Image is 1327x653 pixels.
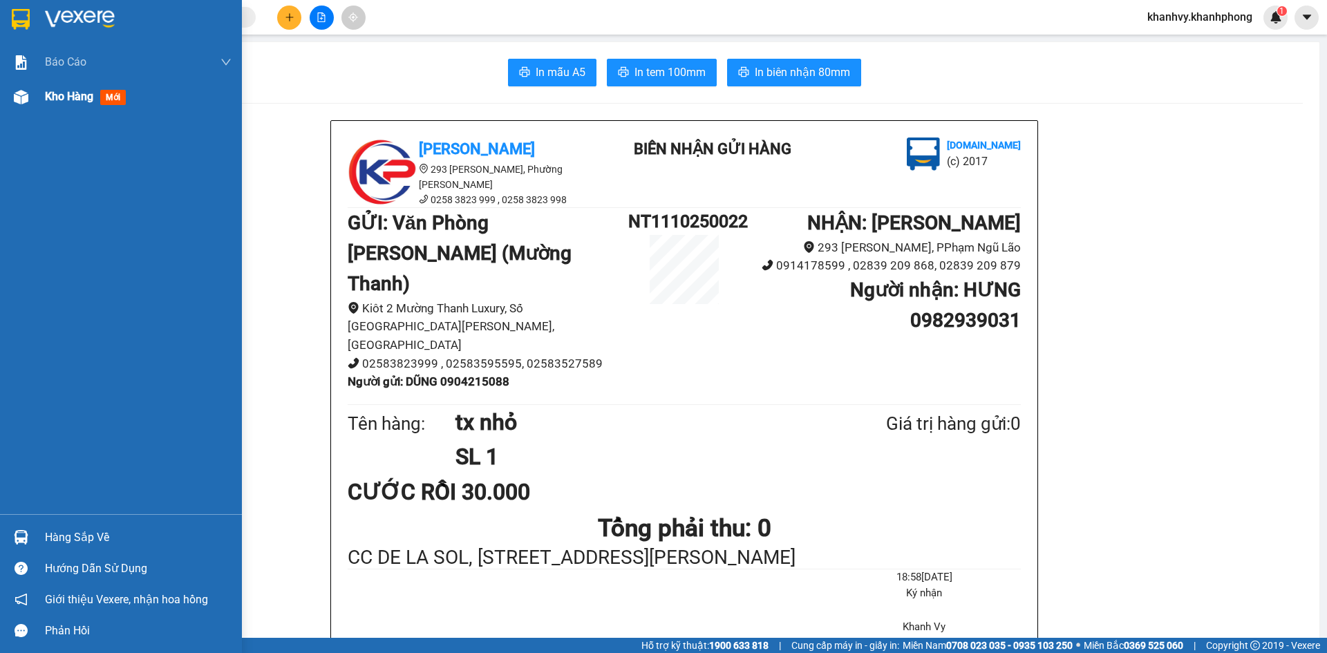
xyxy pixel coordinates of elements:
[348,162,596,192] li: 293 [PERSON_NAME], Phường [PERSON_NAME]
[348,138,417,207] img: logo.jpg
[903,638,1073,653] span: Miền Nam
[277,6,301,30] button: plus
[607,59,717,86] button: printerIn tem 100mm
[947,140,1021,151] b: [DOMAIN_NAME]
[947,153,1021,170] li: (c) 2017
[419,164,429,173] span: environment
[1279,6,1284,16] span: 1
[1270,11,1282,23] img: icon-new-feature
[1250,641,1260,650] span: copyright
[727,59,861,86] button: printerIn biên nhận 80mm
[755,64,850,81] span: In biên nhận 80mm
[946,640,1073,651] strong: 0708 023 035 - 0935 103 250
[1124,640,1183,651] strong: 0369 525 060
[740,238,1021,257] li: 293 [PERSON_NAME], PPhạm Ngũ Lão
[45,90,93,103] span: Kho hàng
[709,640,769,651] strong: 1900 633 818
[628,208,740,235] h1: NT1110250022
[641,638,769,653] span: Hỗ trợ kỹ thuật:
[819,410,1021,438] div: Giá trị hàng gửi: 0
[341,6,366,30] button: aim
[348,354,628,373] li: 02583823999 , 02583595595, 02583527589
[348,410,455,438] div: Tên hàng:
[14,55,28,70] img: solution-icon
[762,259,773,271] span: phone
[1076,643,1080,648] span: ⚪️
[828,619,1021,636] li: Khanh Vy
[850,278,1021,332] b: Người nhận : HƯNG 0982939031
[1194,638,1196,653] span: |
[348,547,1021,569] div: CC DE LA SOL, [STREET_ADDRESS][PERSON_NAME]
[95,59,184,74] li: VP [PERSON_NAME]
[220,57,232,68] span: down
[508,59,596,86] button: printerIn mẫu A5
[14,90,28,104] img: warehouse-icon
[791,638,899,653] span: Cung cấp máy in - giấy in:
[7,59,95,104] li: VP Văn Phòng [PERSON_NAME] (Mường Thanh)
[1301,11,1313,23] span: caret-down
[15,624,28,637] span: message
[618,66,629,79] span: printer
[12,9,30,30] img: logo-vxr
[634,140,791,158] b: BIÊN NHẬN GỬI HÀNG
[100,90,126,105] span: mới
[95,77,105,86] span: environment
[45,558,232,579] div: Hướng dẫn sử dụng
[317,12,326,22] span: file-add
[348,302,359,314] span: environment
[7,7,55,55] img: logo.jpg
[348,299,628,354] li: Kiôt 2 Mường Thanh Luxury, Số [GEOGRAPHIC_DATA][PERSON_NAME], [GEOGRAPHIC_DATA]
[536,64,585,81] span: In mẫu A5
[45,53,86,70] span: Báo cáo
[285,12,294,22] span: plus
[419,194,429,204] span: phone
[907,138,940,171] img: logo.jpg
[803,241,815,253] span: environment
[348,375,509,388] b: Người gửi : DŨNG 0904215088
[45,621,232,641] div: Phản hồi
[828,585,1021,602] li: Ký nhận
[1277,6,1287,16] sup: 1
[1136,8,1263,26] span: khanhvy.khanhphong
[348,12,358,22] span: aim
[7,7,200,33] li: [PERSON_NAME]
[310,6,334,30] button: file-add
[14,530,28,545] img: warehouse-icon
[348,475,570,509] div: CƯỚC RỒI 30.000
[15,562,28,575] span: question-circle
[95,76,171,117] b: 293 [PERSON_NAME], PPhạm Ngũ Lão
[348,192,596,207] li: 0258 3823 999 , 0258 3823 998
[348,509,1021,547] h1: Tổng phải thu: 0
[348,211,572,295] b: GỬI : Văn Phòng [PERSON_NAME] (Mường Thanh)
[45,591,208,608] span: Giới thiệu Vexere, nhận hoa hồng
[348,357,359,369] span: phone
[634,64,706,81] span: In tem 100mm
[828,569,1021,586] li: 18:58[DATE]
[455,439,819,474] h1: SL 1
[1295,6,1319,30] button: caret-down
[807,211,1021,234] b: NHẬN : [PERSON_NAME]
[519,66,530,79] span: printer
[1084,638,1183,653] span: Miền Bắc
[419,140,535,158] b: [PERSON_NAME]
[738,66,749,79] span: printer
[45,527,232,548] div: Hàng sắp về
[15,593,28,606] span: notification
[740,256,1021,275] li: 0914178599 , 02839 209 868, 02839 209 879
[455,405,819,439] h1: tx nhỏ
[779,638,781,653] span: |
